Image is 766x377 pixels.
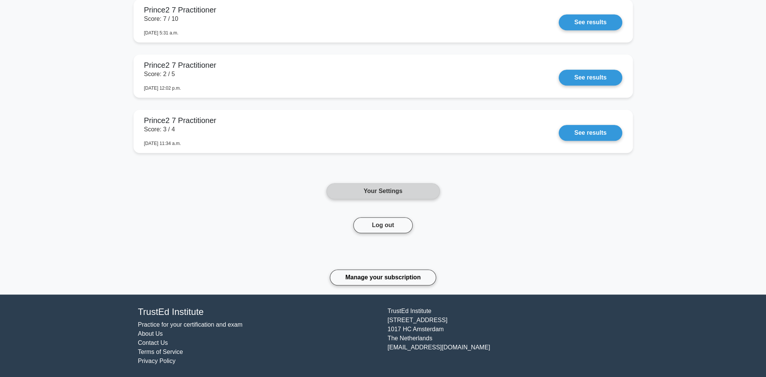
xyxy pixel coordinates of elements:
a: Manage your subscription [330,270,436,285]
a: Terms of Service [138,349,183,355]
a: See results [559,125,622,141]
a: Practice for your certification and exam [138,321,243,328]
a: See results [559,70,622,86]
a: See results [559,14,622,30]
h4: TrustEd Institute [138,307,379,318]
a: Contact Us [138,340,168,346]
a: About Us [138,330,163,337]
a: Your Settings [326,183,440,199]
div: TrustEd Institute [STREET_ADDRESS] 1017 HC Amsterdam The Netherlands [EMAIL_ADDRESS][DOMAIN_NAME] [383,307,633,366]
a: Privacy Policy [138,358,176,364]
button: Log out [353,217,413,233]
